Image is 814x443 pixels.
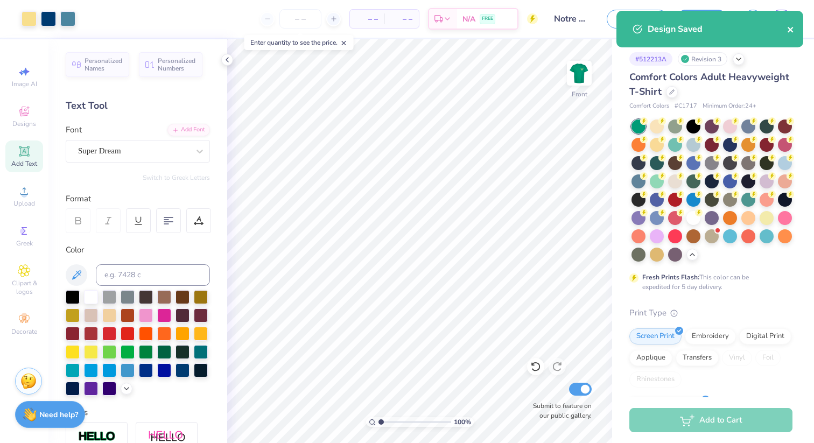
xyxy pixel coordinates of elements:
[739,328,791,344] div: Digital Print
[629,52,672,66] div: # 512213A
[96,264,210,286] input: e.g. 7428 c
[66,124,82,136] label: Font
[607,10,668,29] button: Save as
[703,102,756,111] span: Minimum Order: 24 +
[85,57,123,72] span: Personalized Names
[16,239,33,248] span: Greek
[678,52,727,66] div: Revision 3
[527,401,592,420] label: Submit to feature on our public gallery.
[572,89,587,99] div: Front
[482,15,493,23] span: FREE
[11,159,37,168] span: Add Text
[78,431,116,443] img: Stroke
[648,23,787,36] div: Design Saved
[685,328,736,344] div: Embroidery
[12,80,37,88] span: Image AI
[675,102,697,111] span: # C1717
[755,350,781,366] div: Foil
[356,13,378,25] span: – –
[629,371,682,388] div: Rhinestones
[787,23,795,36] button: close
[158,57,196,72] span: Personalized Numbers
[546,8,599,30] input: Untitled Design
[13,199,35,208] span: Upload
[167,124,210,136] div: Add Font
[66,193,211,205] div: Format
[143,173,210,182] button: Switch to Greek Letters
[676,350,719,366] div: Transfers
[629,328,682,344] div: Screen Print
[629,71,789,98] span: Comfort Colors Adult Heavyweight T-Shirt
[629,102,669,111] span: Comfort Colors
[642,273,699,282] strong: Fresh Prints Flash:
[462,13,475,25] span: N/A
[244,35,354,50] div: Enter quantity to see the price.
[629,307,792,319] div: Print Type
[454,417,471,427] span: 100 %
[66,406,210,419] div: Styles
[12,119,36,128] span: Designs
[66,244,210,256] div: Color
[279,9,321,29] input: – –
[569,62,590,84] img: Front
[629,350,672,366] div: Applique
[391,13,412,25] span: – –
[722,350,752,366] div: Vinyl
[66,99,210,113] div: Text Tool
[642,272,775,292] div: This color can be expedited for 5 day delivery.
[39,410,78,420] strong: Need help?
[11,327,37,336] span: Decorate
[5,279,43,296] span: Clipart & logos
